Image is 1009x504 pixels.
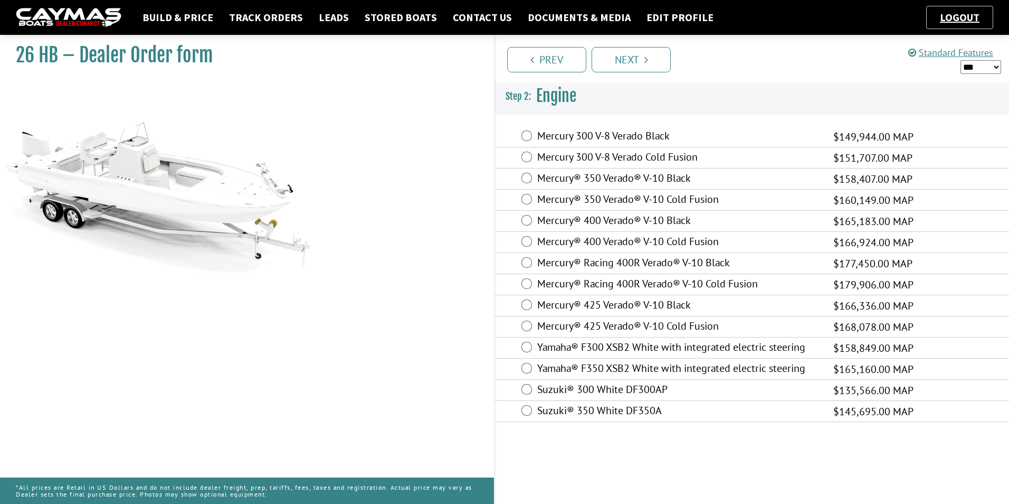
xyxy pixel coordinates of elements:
[537,298,820,314] label: Mercury® 425 Verado® V-10 Black
[537,193,820,208] label: Mercury® 350 Verado® V-10 Cold Fusion
[641,11,719,24] a: Edit Profile
[537,151,820,166] label: Mercury 300 V-8 Verado Cold Fusion
[137,11,218,24] a: Build & Price
[537,383,820,398] label: Suzuki® 300 White DF300AP
[313,11,354,24] a: Leads
[833,171,912,187] span: $158,407.00 MAP
[16,479,478,503] p: *All prices are Retail in US Dollars and do not include dealer freight, prep, tariffs, fees, taxe...
[833,277,913,293] span: $179,906.00 MAP
[537,341,820,356] label: Yamaha® F300 XSB2 White with integrated electric steering
[507,47,586,72] a: Prev
[833,213,913,229] span: $165,183.00 MAP
[16,43,468,67] h1: 26 HB – Dealer Order form
[833,256,912,272] span: $177,450.00 MAP
[537,256,820,272] label: Mercury® Racing 400R Verado® V-10 Black
[537,235,820,250] label: Mercury® 400 Verado® V-10 Cold Fusion
[833,319,913,335] span: $168,078.00 MAP
[448,11,517,24] a: Contact Us
[537,129,820,145] label: Mercury 300 V-8 Verado Black
[833,192,913,208] span: $160,149.00 MAP
[522,11,636,24] a: Documents & Media
[833,150,912,166] span: $151,707.00 MAP
[537,172,820,187] label: Mercury® 350 Verado® V-10 Black
[908,46,993,59] a: Standard Features
[537,320,820,335] label: Mercury® 425 Verado® V-10 Cold Fusion
[833,404,913,419] span: $145,695.00 MAP
[833,361,913,377] span: $165,160.00 MAP
[537,277,820,293] label: Mercury® Racing 400R Verado® V-10 Cold Fusion
[833,235,913,250] span: $166,924.00 MAP
[537,214,820,229] label: Mercury® 400 Verado® V-10 Black
[359,11,442,24] a: Stored Boats
[224,11,308,24] a: Track Orders
[833,382,913,398] span: $135,566.00 MAP
[16,8,121,27] img: caymas-dealer-connect-2ed40d3bc7270c1d8d7ffb4b79bf05adc795679939227970def78ec6f6c03838.gif
[537,362,820,377] label: Yamaha® F350 XSB2 White with integrated electric steering
[833,129,913,145] span: $149,944.00 MAP
[495,77,1009,116] h3: Engine
[833,340,913,356] span: $158,849.00 MAP
[935,11,985,24] a: Logout
[833,298,913,314] span: $166,336.00 MAP
[505,45,1009,72] ul: Pagination
[592,47,671,72] a: Next
[537,404,820,419] label: Suzuki® 350 White DF350A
